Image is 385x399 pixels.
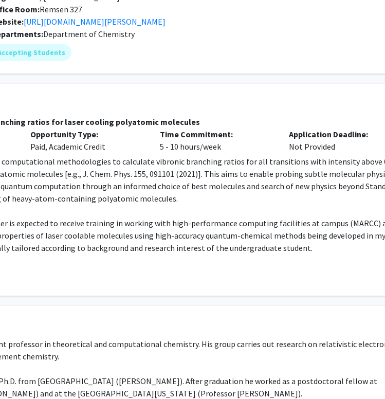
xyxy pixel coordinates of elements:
[8,353,44,391] iframe: Chat
[30,128,144,140] p: Opportunity Type:
[152,128,281,153] div: 5 - 10 hours/week
[160,128,273,140] p: Time Commitment:
[24,16,166,27] a: Opens in a new tab
[43,29,135,39] span: Department of Chemistry
[23,128,152,153] div: Paid, Academic Credit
